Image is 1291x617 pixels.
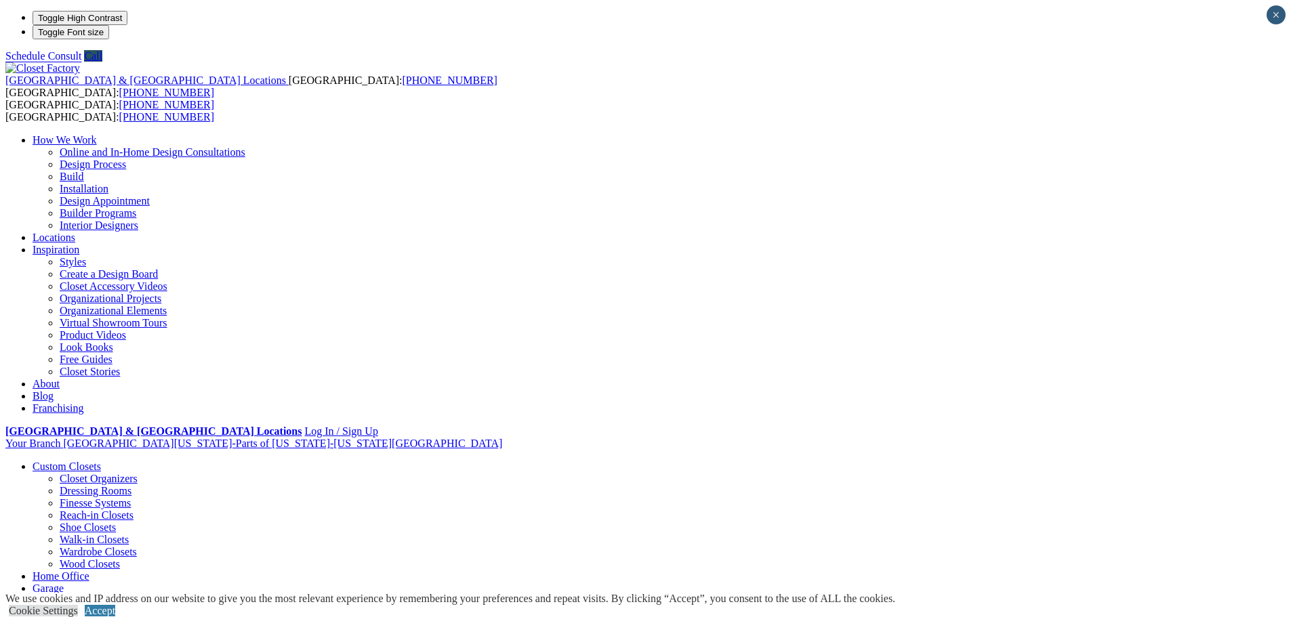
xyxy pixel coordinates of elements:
[60,183,108,194] a: Installation
[63,438,502,449] span: [GEOGRAPHIC_DATA][US_STATE]-Parts of [US_STATE]-[US_STATE][GEOGRAPHIC_DATA]
[60,317,167,328] a: Virtual Showroom Tours
[60,256,86,268] a: Styles
[5,438,502,449] a: Your Branch [GEOGRAPHIC_DATA][US_STATE]-Parts of [US_STATE]-[US_STATE][GEOGRAPHIC_DATA]
[60,485,131,496] a: Dressing Rooms
[304,425,377,437] a: Log In / Sign Up
[60,473,138,484] a: Closet Organizers
[5,75,289,86] a: [GEOGRAPHIC_DATA] & [GEOGRAPHIC_DATA] Locations
[33,570,89,582] a: Home Office
[60,293,161,304] a: Organizational Projects
[33,390,54,402] a: Blog
[60,171,84,182] a: Build
[119,111,214,123] a: [PHONE_NUMBER]
[60,195,150,207] a: Design Appointment
[60,497,131,509] a: Finesse Systems
[60,207,136,219] a: Builder Programs
[85,605,115,616] a: Accept
[33,378,60,389] a: About
[60,534,129,545] a: Walk-in Closets
[1267,5,1286,24] button: Close
[33,461,101,472] a: Custom Closets
[38,27,104,37] span: Toggle Font size
[60,329,126,341] a: Product Videos
[33,11,127,25] button: Toggle High Contrast
[5,75,497,98] span: [GEOGRAPHIC_DATA]: [GEOGRAPHIC_DATA]:
[33,402,84,414] a: Franchising
[119,99,214,110] a: [PHONE_NUMBER]
[5,62,80,75] img: Closet Factory
[60,522,116,533] a: Shoe Closets
[60,268,158,280] a: Create a Design Board
[5,75,286,86] span: [GEOGRAPHIC_DATA] & [GEOGRAPHIC_DATA] Locations
[33,582,64,594] a: Garage
[60,341,113,353] a: Look Books
[33,134,97,146] a: How We Work
[5,438,60,449] span: Your Branch
[5,99,214,123] span: [GEOGRAPHIC_DATA]: [GEOGRAPHIC_DATA]:
[60,546,137,557] a: Wardrobe Closets
[60,509,134,521] a: Reach-in Closets
[60,146,245,158] a: Online and In-Home Design Consultations
[33,232,75,243] a: Locations
[5,593,895,605] div: We use cookies and IP address on our website to give you the most relevant experience by remember...
[402,75,497,86] a: [PHONE_NUMBER]
[60,558,120,570] a: Wood Closets
[9,605,78,616] a: Cookie Settings
[60,366,120,377] a: Closet Stories
[33,244,79,255] a: Inspiration
[60,305,167,316] a: Organizational Elements
[33,25,109,39] button: Toggle Font size
[84,50,102,62] a: Call
[38,13,122,23] span: Toggle High Contrast
[5,425,302,437] a: [GEOGRAPHIC_DATA] & [GEOGRAPHIC_DATA] Locations
[60,280,167,292] a: Closet Accessory Videos
[60,354,112,365] a: Free Guides
[60,219,138,231] a: Interior Designers
[60,158,126,170] a: Design Process
[119,87,214,98] a: [PHONE_NUMBER]
[5,50,81,62] a: Schedule Consult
